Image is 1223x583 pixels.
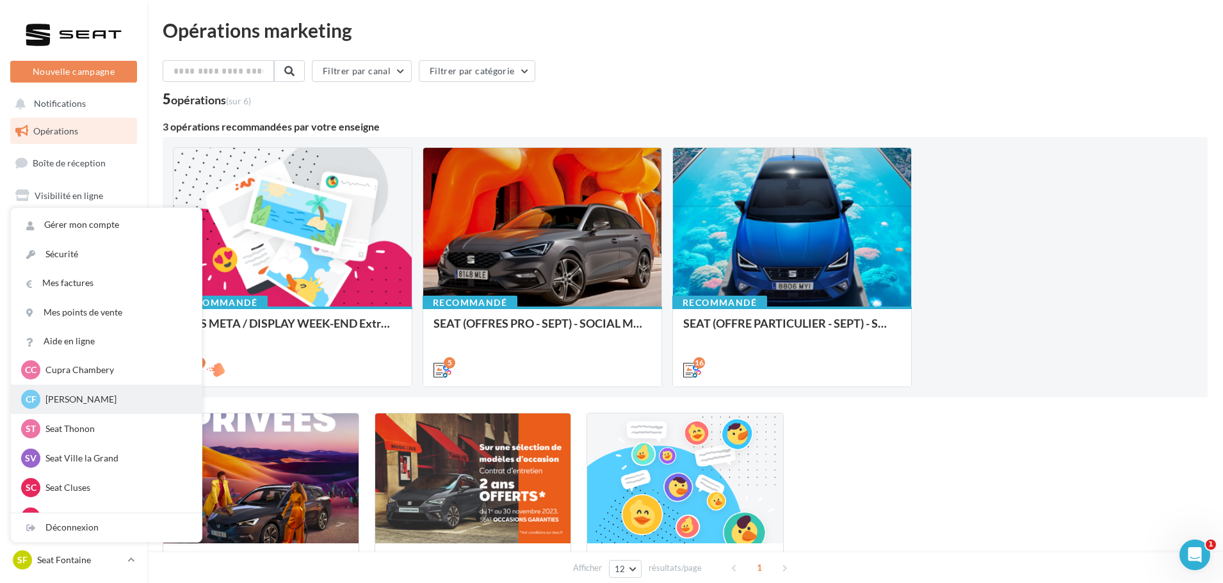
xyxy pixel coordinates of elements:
a: Contacts [8,246,140,273]
span: Visibilité en ligne [35,190,103,201]
span: 1 [1206,539,1216,550]
span: CF [26,393,36,406]
div: SEAT (OFFRE PARTICULIER - SEPT) - SOCIAL MEDIA [683,317,901,342]
span: SC [26,511,36,523]
a: Visibilité en ligne [8,182,140,209]
a: Gérer mon compte [11,211,202,239]
div: 5 [444,357,455,369]
span: Notifications [34,99,86,109]
p: Seat Fontaine [37,554,122,566]
span: résultats/page [649,562,702,574]
a: Calendrier [8,310,140,337]
span: Opérations [33,125,78,136]
div: 5 [163,92,251,106]
span: Boîte de réception [33,157,106,168]
span: Afficher [573,562,602,574]
a: Mes points de vente [11,298,202,327]
p: Seat Cluses [45,481,186,494]
div: Recommandé [672,296,767,310]
div: 3 opérations recommandées par votre enseigne [163,122,1208,132]
a: Médiathèque [8,278,140,305]
div: Recommandé [173,296,268,310]
p: Seat Thonon [45,422,186,435]
button: Nouvelle campagne [10,61,137,83]
a: Sécurité [11,240,202,269]
iframe: Intercom live chat [1179,539,1210,570]
div: ADS META / DISPLAY WEEK-END Extraordinaire (JPO) Septembre 2025 [184,317,401,342]
div: 16 [693,357,705,369]
span: ST [26,422,36,435]
span: 12 [615,564,626,574]
button: 12 [609,560,642,578]
span: CC [25,363,36,376]
a: Opérations [8,118,140,145]
div: Opérations marketing [163,20,1208,40]
a: Boîte de réception [8,149,140,177]
button: Filtrer par catégorie [419,60,535,82]
button: Filtrer par canal [312,60,412,82]
a: PLV et print personnalisable [8,341,140,379]
div: Recommandé [423,296,517,310]
span: 1 [749,557,770,578]
p: Seat Chambéry [45,511,186,523]
p: Cupra Chambery [45,363,186,376]
a: Campagnes DataOnDemand [8,384,140,422]
div: SEAT (OFFRES PRO - SEPT) - SOCIAL MEDIA [433,317,651,342]
div: Déconnexion [11,513,202,542]
span: (sur 6) [226,95,251,106]
p: Seat Ville la Grand [45,452,186,465]
span: SC [26,481,36,494]
span: SF [17,554,28,566]
p: [PERSON_NAME] [45,393,186,406]
div: opérations [171,94,251,106]
a: Campagnes [8,214,140,241]
a: SF Seat Fontaine [10,548,137,572]
a: Aide en ligne [11,327,202,356]
a: Mes factures [11,269,202,298]
span: SV [25,452,36,465]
